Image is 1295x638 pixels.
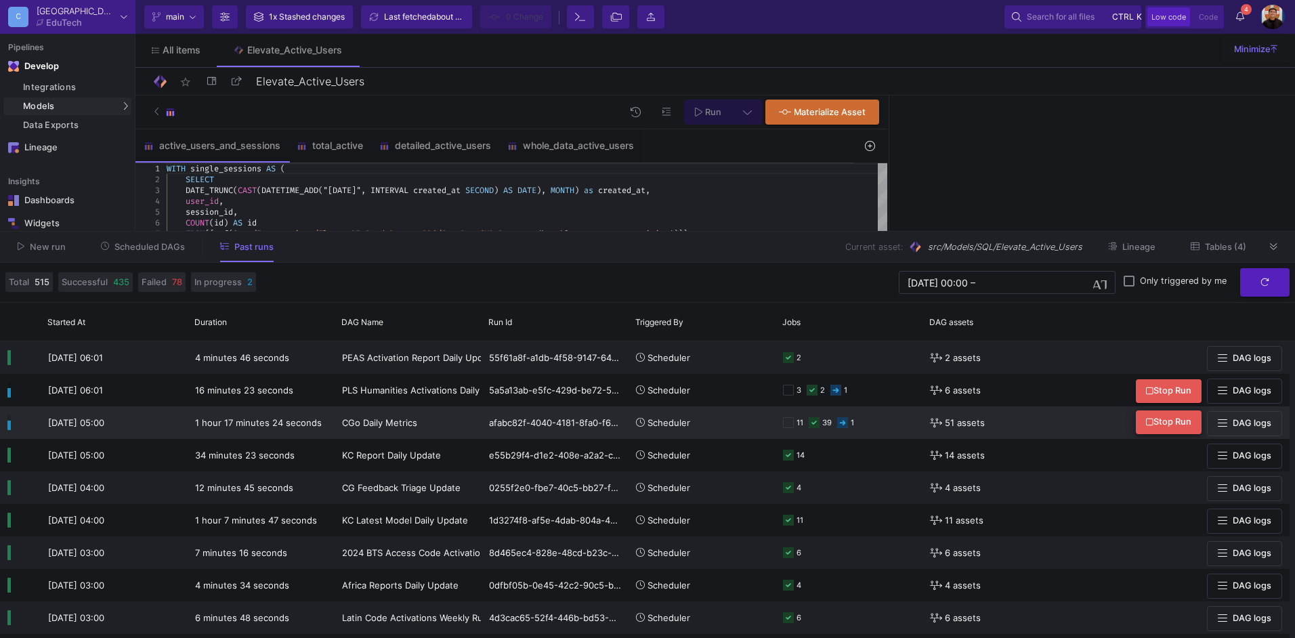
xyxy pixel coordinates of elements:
[3,56,131,77] mat-expansion-panel-header: Navigation iconDevelop
[186,174,214,185] span: SELECT
[503,185,513,196] span: AS
[1233,353,1271,363] span: DAG logs
[1233,613,1271,623] span: DAG logs
[384,7,465,27] div: Last fetched
[233,185,238,196] span: (
[1092,236,1172,257] button: Lineage
[177,74,194,90] mat-icon: star_border
[647,450,690,461] span: Scheduler
[144,140,280,151] div: active_users_and_sessions
[35,276,49,289] span: 515
[224,217,228,228] span: )
[797,407,803,439] div: 11
[482,341,629,374] div: 55f61a8f-a1db-4f58-9147-648371e4740b
[1233,580,1271,591] span: DAG logs
[195,352,289,363] span: 4 minutes 46 seconds
[1147,7,1190,26] button: Low code
[1205,242,1246,252] span: Tables (4)
[1174,236,1262,257] button: Tables (4)
[297,141,307,151] img: SQL-Model type child icon
[23,82,128,93] div: Integrations
[482,439,629,471] div: e55b29f4-d1e2-408e-a2a2-cb90099af2a7
[48,482,104,493] span: [DATE] 04:00
[247,217,257,228] span: id
[30,242,66,252] span: New run
[645,185,650,196] span: ,
[1207,444,1282,469] button: DAG logs
[1233,483,1271,493] span: DAG logs
[62,276,108,289] span: Successful
[1027,7,1095,27] span: Search for all files
[1195,7,1222,26] button: Code
[1136,379,1202,403] button: Stop Run
[214,228,228,239] span: ref
[1136,410,1202,434] button: Stop Run
[1207,509,1282,534] button: DAG logs
[3,137,131,158] a: Navigation iconLineage
[269,7,345,27] div: 1x Stashed changes
[820,375,825,406] div: 2
[361,5,472,28] button: Last fetchedabout 2 hours ago
[172,276,182,289] span: 78
[247,45,342,56] div: Elevate_Active_Users
[551,185,574,196] span: MONTH
[584,185,593,196] span: as
[797,375,801,406] div: 3
[1241,4,1252,15] span: 4
[705,107,721,117] span: Run
[1207,379,1282,404] button: DAG logs
[247,276,253,289] span: 2
[482,406,629,439] div: afabc82f-4040-4181-8fa0-f6a0cbe0c7d3
[945,342,981,374] span: 2 assets
[413,185,461,196] span: created_at
[342,417,417,428] span: CGo Daily Metrics
[1207,606,1282,631] button: DAG logs
[674,228,679,239] span: )
[8,195,19,206] img: Navigation icon
[844,375,847,406] div: 1
[679,228,688,239] span: }}
[797,505,803,536] div: 11
[342,482,461,493] span: CG Feedback Triage Update
[598,185,645,196] span: created_at
[1108,9,1134,25] button: ctrlk
[647,352,690,363] span: Scheduler
[195,515,317,526] span: 1 hour 7 minutes 47 seconds
[494,185,498,196] span: )
[341,317,383,327] span: DAG Name
[144,141,154,151] img: SQL-Model type child icon
[945,505,983,536] span: 11 assets
[58,272,133,292] button: Successful435
[209,217,214,228] span: (
[1146,417,1191,427] span: Stop Run
[191,272,256,292] button: In progress2
[1112,9,1134,25] span: ctrl
[945,602,981,634] span: 6 assets
[482,569,629,601] div: 0dfbf05b-0e45-42c2-90c5-bf662d60eb1a
[195,417,322,428] span: 1 hour 17 minutes 24 seconds
[113,276,129,289] span: 435
[482,601,629,634] div: 4d3cac65-52f4-446b-bd53-0f33a8ec671d
[370,185,408,196] span: INTERVAL
[219,196,224,207] span: ,
[647,482,690,493] span: Scheduler
[536,185,546,196] span: ),
[782,317,801,327] span: Jobs
[135,196,160,207] div: 4
[765,100,879,125] button: Materialize Asset
[195,547,287,558] span: 7 minutes 16 seconds
[9,276,29,289] span: Total
[342,515,468,526] span: KC Latest Model Daily Update
[48,515,104,526] span: [DATE] 04:00
[1260,5,1285,29] img: bg52tvgs8dxfpOhHYAd0g09LCcAxm85PnUXHwHyc.png
[647,515,690,526] span: Scheduler
[48,385,103,396] span: [DATE] 06:01
[945,407,985,439] span: 51 assets
[204,236,290,257] button: Past runs
[1207,411,1282,436] button: DAG logs
[166,7,184,27] span: main
[138,272,186,292] button: Failed78
[342,580,459,591] span: Africa Reports Daily Update
[280,163,285,174] span: (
